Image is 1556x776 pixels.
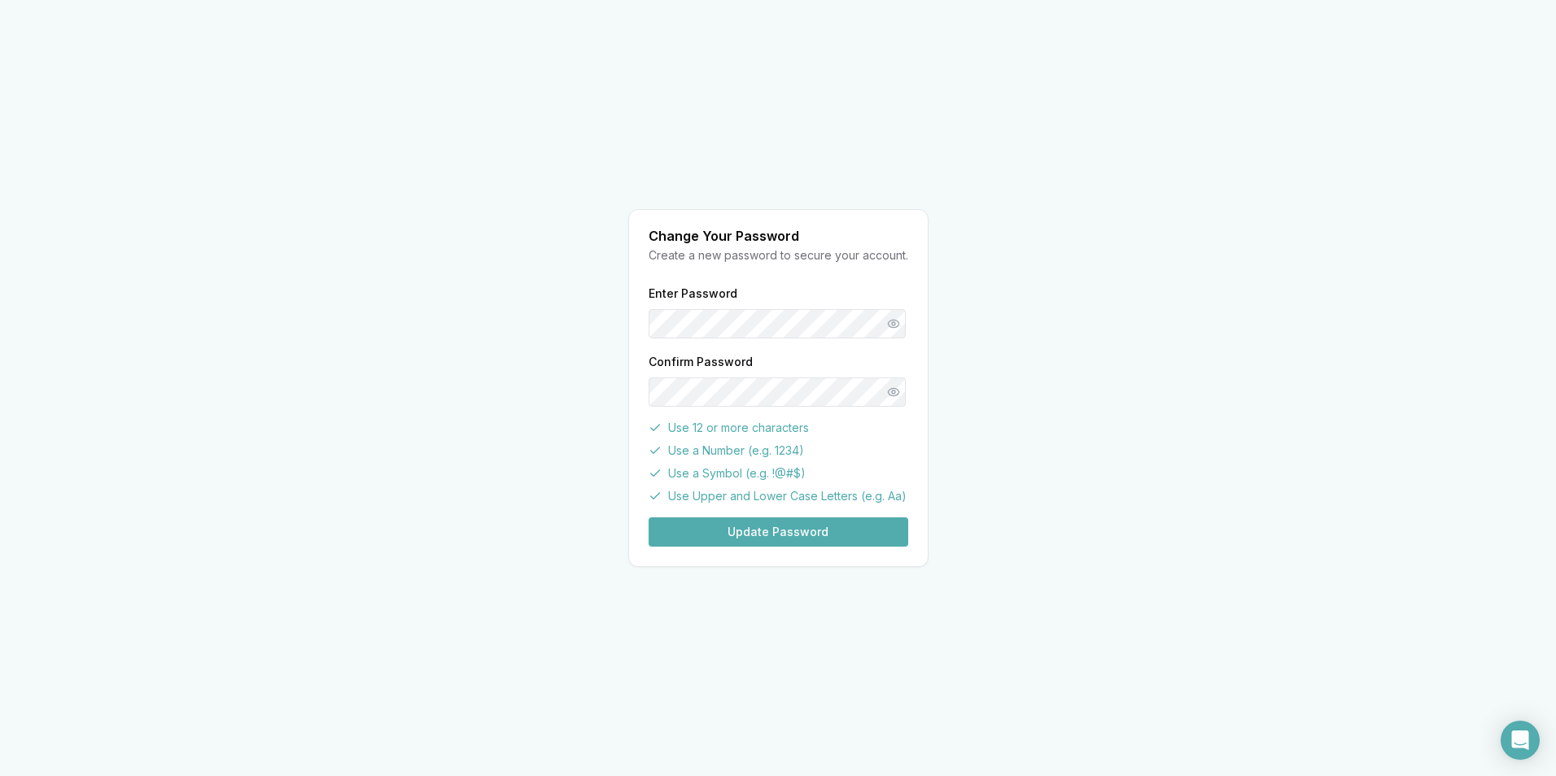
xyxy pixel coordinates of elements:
div: Change Your Password [649,229,908,242]
div: Open Intercom Messenger [1501,721,1540,760]
span: Use Upper and Lower Case Letters (e.g. Aa) [668,488,907,504]
button: Update Password [649,517,908,547]
div: Create a new password to secure your account. [649,247,908,264]
label: Enter Password [649,286,737,300]
span: Use a Number (e.g. 1234) [668,442,804,459]
button: Show password [879,377,908,407]
span: Use 12 or more characters [668,420,809,436]
label: Confirm Password [649,355,753,368]
button: Show password [879,309,908,338]
span: Use a Symbol (e.g. !@#$) [668,465,806,482]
